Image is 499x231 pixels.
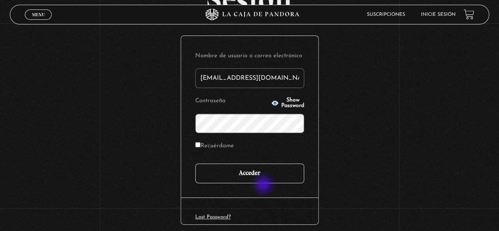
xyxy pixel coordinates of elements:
label: Recuérdame [195,140,234,152]
span: Menu [32,12,45,17]
a: Suscripciones [367,12,405,17]
a: Inicie sesión [421,12,456,17]
span: Show Password [281,98,304,109]
a: View your shopping cart [463,9,474,20]
a: Lost Password? [195,214,231,220]
span: Cerrar [29,19,48,24]
label: Nombre de usuario o correo electrónico [195,50,304,62]
input: Acceder [195,163,304,183]
button: Show Password [271,98,304,109]
label: Contraseña [195,95,269,107]
input: Recuérdame [195,142,200,147]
